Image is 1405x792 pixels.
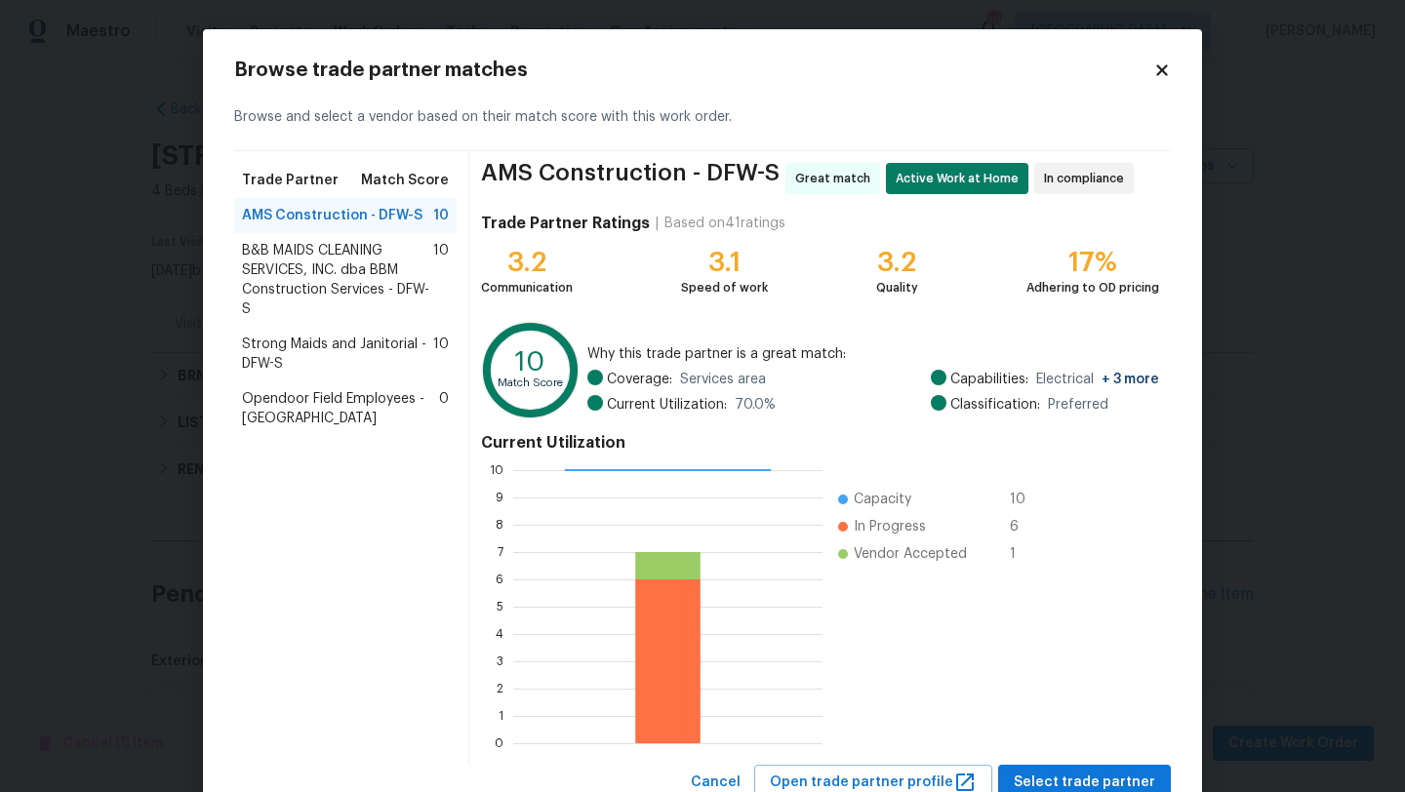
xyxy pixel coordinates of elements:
[242,171,339,190] span: Trade Partner
[497,601,503,613] text: 5
[481,278,573,297] div: Communication
[439,389,449,428] span: 0
[234,84,1171,151] div: Browse and select a vendor based on their match score with this work order.
[1036,370,1159,389] span: Electrical
[433,241,449,319] span: 10
[361,171,449,190] span: Match Score
[496,492,503,503] text: 9
[496,574,503,585] text: 6
[735,395,776,415] span: 70.0 %
[607,370,672,389] span: Coverage:
[481,433,1159,453] h4: Current Utilization
[433,335,449,374] span: 10
[1102,373,1159,386] span: + 3 more
[497,683,503,694] text: 2
[876,278,918,297] div: Quality
[664,214,785,233] div: Based on 41 ratings
[498,377,563,388] text: Match Score
[950,395,1040,415] span: Classification:
[496,628,503,640] text: 4
[1048,395,1108,415] span: Preferred
[854,544,967,564] span: Vendor Accepted
[950,370,1028,389] span: Capabilities:
[242,389,439,428] span: Opendoor Field Employees - [GEOGRAPHIC_DATA]
[795,169,878,188] span: Great match
[495,737,503,749] text: 0
[242,335,433,374] span: Strong Maids and Janitorial - DFW-S
[496,519,503,531] text: 8
[680,370,766,389] span: Services area
[481,163,780,194] span: AMS Construction - DFW-S
[1010,544,1041,564] span: 1
[481,253,573,272] div: 3.2
[433,206,449,225] span: 10
[854,490,911,509] span: Capacity
[607,395,727,415] span: Current Utilization:
[234,60,1153,80] h2: Browse trade partner matches
[490,464,503,476] text: 10
[481,214,650,233] h4: Trade Partner Ratings
[242,241,433,319] span: B&B MAIDS CLEANING SERVICES, INC. dba BBM Construction Services - DFW-S
[854,517,926,536] span: In Progress
[497,655,503,667] text: 3
[1044,169,1132,188] span: In compliance
[876,253,918,272] div: 3.2
[650,214,664,233] div: |
[896,169,1026,188] span: Active Work at Home
[242,206,422,225] span: AMS Construction - DFW-S
[498,546,503,558] text: 7
[515,348,545,376] text: 10
[1010,490,1041,509] span: 10
[681,253,768,272] div: 3.1
[1026,278,1159,297] div: Adhering to OD pricing
[499,710,503,722] text: 1
[681,278,768,297] div: Speed of work
[1010,517,1041,536] span: 6
[1026,253,1159,272] div: 17%
[587,344,1159,364] span: Why this trade partner is a great match:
